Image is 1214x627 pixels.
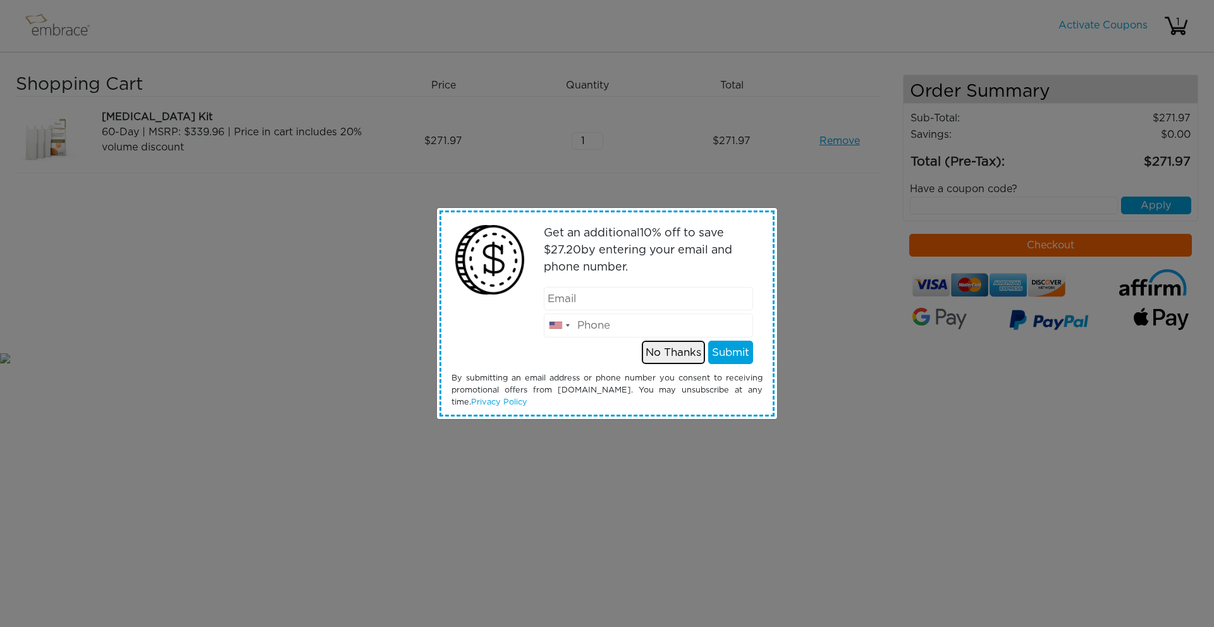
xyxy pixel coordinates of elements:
[544,225,754,276] p: Get an additional % off to save $ by entering your email and phone number.
[544,287,754,311] input: Email
[448,219,531,301] img: money2.png
[544,313,754,338] input: Phone
[551,245,581,256] span: 27.20
[471,398,527,406] a: Privacy Policy
[708,341,753,365] button: Submit
[442,372,772,409] div: By submitting an email address or phone number you consent to receiving promotional offers from [...
[544,314,573,337] div: United States: +1
[642,341,705,365] button: No Thanks
[640,228,652,239] span: 10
